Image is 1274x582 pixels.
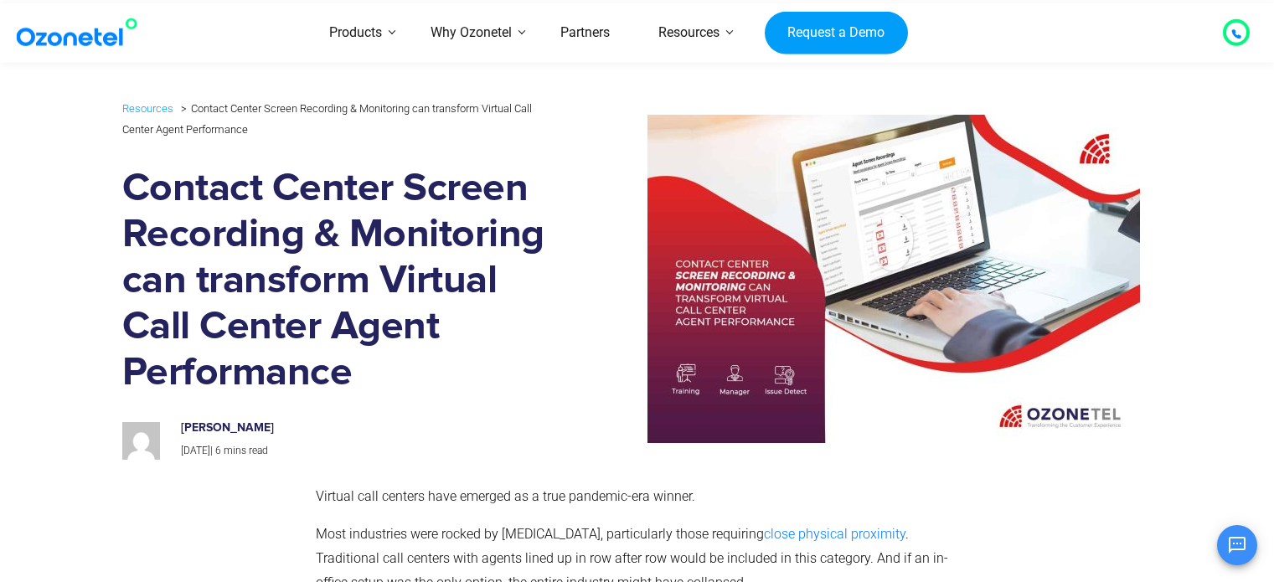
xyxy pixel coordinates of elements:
p: | [181,442,534,461]
a: close physical proximity [764,526,905,542]
a: Products [305,3,406,63]
span: [DATE] [181,445,210,456]
a: Resources [634,3,744,63]
a: Request a Demo [765,11,908,54]
a: Resources [122,99,173,118]
h1: Contact Center Screen Recording & Monitoring can transform Virtual Call Center Agent Performance [122,166,552,396]
button: Open chat [1217,525,1257,565]
h6: [PERSON_NAME] [181,421,534,435]
img: ccd51dcc6b70bf1fbe0579ea970ecb4917491bb0517df2acb65846e8d9adaf97 [122,422,160,460]
span: mins read [224,445,268,456]
a: Partners [536,3,634,63]
span: 6 [215,445,221,456]
li: Contact Center Screen Recording & Monitoring can transform Virtual Call Center Agent Performance [122,98,532,135]
p: Virtual call centers have emerged as a true pandemic-era winner. [316,485,952,509]
a: Why Ozonetel [406,3,536,63]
